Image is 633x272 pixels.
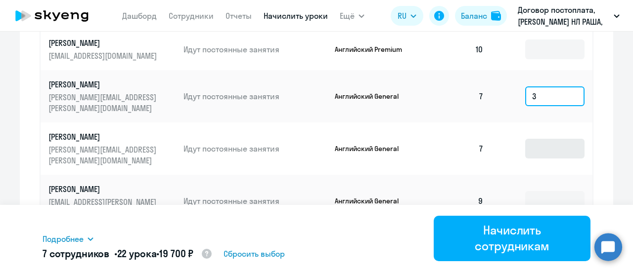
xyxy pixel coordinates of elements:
[43,233,84,245] span: Подробнее
[335,196,409,205] p: Английский General
[48,196,159,218] p: [EMAIL_ADDRESS][PERSON_NAME][DOMAIN_NAME]
[48,79,159,90] p: [PERSON_NAME]
[117,247,157,260] span: 22 урока
[48,184,176,218] a: [PERSON_NAME][EMAIL_ADDRESS][PERSON_NAME][DOMAIN_NAME]
[335,144,409,153] p: Английский General
[48,50,159,61] p: [EMAIL_ADDRESS][DOMAIN_NAME]
[183,143,327,154] p: Идут постоянные занятия
[491,11,501,21] img: balance
[224,248,285,260] span: Сбросить выбор
[434,216,590,261] button: Начислить сотрудникам
[48,144,159,166] p: [PERSON_NAME][EMAIL_ADDRESS][PERSON_NAME][DOMAIN_NAME]
[183,91,327,102] p: Идут постоянные занятия
[518,4,610,28] p: Договор постоплата, [PERSON_NAME] НЛ РАША, ООО
[183,44,327,55] p: Идут постоянные занятия
[422,122,492,175] td: 7
[48,131,159,142] p: [PERSON_NAME]
[461,10,487,22] div: Баланс
[455,6,507,26] button: Балансbalance
[48,131,176,166] a: [PERSON_NAME][PERSON_NAME][EMAIL_ADDRESS][PERSON_NAME][DOMAIN_NAME]
[340,6,364,26] button: Ещё
[43,247,213,262] h5: 7 сотрудников • •
[159,247,193,260] span: 19 700 ₽
[398,10,407,22] span: RU
[48,38,159,48] p: [PERSON_NAME]
[335,92,409,101] p: Английский General
[422,70,492,122] td: 7
[183,195,327,206] p: Идут постоянные занятия
[422,29,492,70] td: 10
[264,11,328,21] a: Начислить уроки
[122,11,157,21] a: Дашборд
[48,38,176,61] a: [PERSON_NAME][EMAIL_ADDRESS][DOMAIN_NAME]
[335,45,409,54] p: Английский Premium
[48,184,159,194] p: [PERSON_NAME]
[448,222,577,254] div: Начислить сотрудникам
[391,6,423,26] button: RU
[226,11,252,21] a: Отчеты
[48,79,176,114] a: [PERSON_NAME][PERSON_NAME][EMAIL_ADDRESS][PERSON_NAME][DOMAIN_NAME]
[48,92,159,114] p: [PERSON_NAME][EMAIL_ADDRESS][PERSON_NAME][DOMAIN_NAME]
[513,4,625,28] button: Договор постоплата, [PERSON_NAME] НЛ РАША, ООО
[169,11,214,21] a: Сотрудники
[422,175,492,227] td: 9
[340,10,355,22] span: Ещё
